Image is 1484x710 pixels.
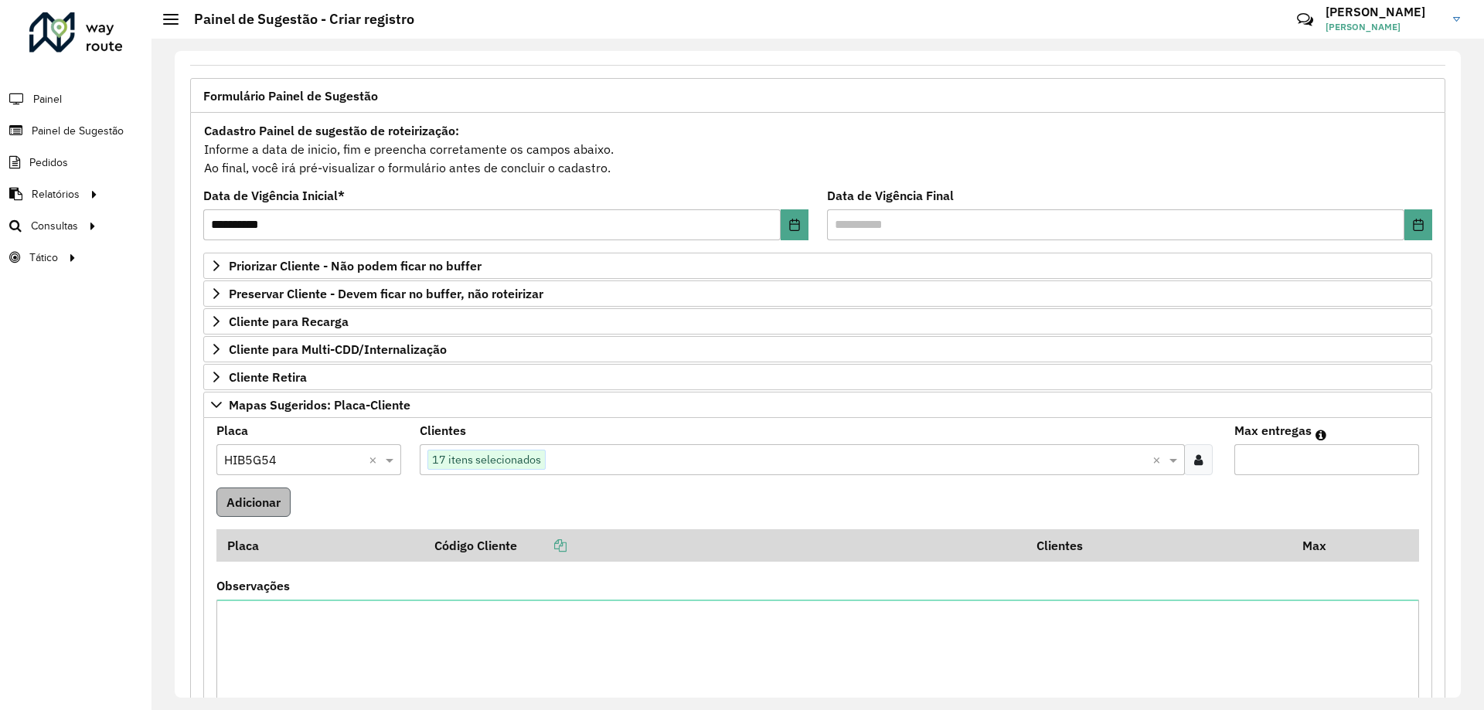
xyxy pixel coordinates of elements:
[229,287,543,300] span: Preservar Cliente - Devem ficar no buffer, não roteirizar
[1326,5,1441,19] h3: [PERSON_NAME]
[179,11,414,28] h2: Painel de Sugestão - Criar registro
[420,421,466,440] label: Clientes
[1288,3,1322,36] a: Contato Rápido
[203,121,1432,178] div: Informe a data de inicio, fim e preencha corretamente os campos abaixo. Ao final, você irá pré-vi...
[29,155,68,171] span: Pedidos
[33,91,62,107] span: Painel
[1152,450,1166,469] span: Clear all
[369,450,382,469] span: Clear all
[216,576,290,595] label: Observações
[203,364,1432,390] a: Cliente Retira
[827,186,954,205] label: Data de Vigência Final
[203,280,1432,307] a: Preservar Cliente - Devem ficar no buffer, não roteirizar
[29,250,58,266] span: Tático
[428,450,545,469] span: 17 itens selecionados
[32,186,80,202] span: Relatórios
[203,308,1432,335] a: Cliente para Recarga
[781,209,808,240] button: Choose Date
[203,186,345,205] label: Data de Vigência Inicial
[517,538,567,553] a: Copiar
[203,253,1432,279] a: Priorizar Cliente - Não podem ficar no buffer
[229,315,349,328] span: Cliente para Recarga
[216,529,424,562] th: Placa
[1404,209,1432,240] button: Choose Date
[1234,421,1312,440] label: Max entregas
[229,371,307,383] span: Cliente Retira
[216,421,248,440] label: Placa
[1326,20,1441,34] span: [PERSON_NAME]
[229,399,410,411] span: Mapas Sugeridos: Placa-Cliente
[31,218,78,234] span: Consultas
[229,343,447,355] span: Cliente para Multi-CDD/Internalização
[229,260,482,272] span: Priorizar Cliente - Não podem ficar no buffer
[203,90,378,102] span: Formulário Painel de Sugestão
[203,336,1432,362] a: Cliente para Multi-CDD/Internalização
[203,392,1432,418] a: Mapas Sugeridos: Placa-Cliente
[216,487,291,517] button: Adicionar
[32,123,124,139] span: Painel de Sugestão
[1316,429,1326,441] em: Máximo de clientes que serão colocados na mesma rota com os clientes informados
[424,529,1026,562] th: Código Cliente
[1026,529,1292,562] th: Clientes
[204,123,459,138] strong: Cadastro Painel de sugestão de roteirização:
[1292,529,1353,562] th: Max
